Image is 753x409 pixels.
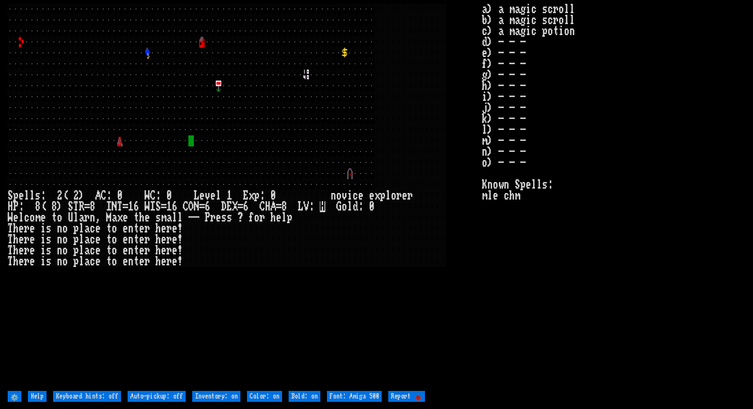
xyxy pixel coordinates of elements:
[156,234,161,245] div: h
[221,201,227,212] div: D
[249,190,254,201] div: x
[106,201,112,212] div: I
[73,212,79,223] div: l
[254,190,260,201] div: p
[24,245,30,256] div: r
[166,190,172,201] div: 0
[112,201,117,212] div: N
[166,256,172,267] div: r
[271,190,276,201] div: 0
[150,201,156,212] div: I
[183,201,188,212] div: C
[289,391,320,402] input: Bold: on
[8,234,13,245] div: T
[41,245,46,256] div: i
[95,212,101,223] div: ,
[79,201,84,212] div: R
[134,223,139,234] div: t
[347,190,353,201] div: i
[281,201,287,212] div: 8
[117,201,123,212] div: T
[205,190,210,201] div: v
[336,190,342,201] div: o
[358,190,364,201] div: e
[79,234,84,245] div: l
[8,201,13,212] div: H
[156,190,161,201] div: :
[156,256,161,267] div: h
[112,245,117,256] div: o
[106,234,112,245] div: t
[177,256,183,267] div: !
[336,201,342,212] div: G
[24,190,30,201] div: l
[8,391,21,402] input: ⚙️
[353,190,358,201] div: c
[123,201,128,212] div: =
[90,245,95,256] div: c
[41,256,46,267] div: i
[123,223,128,234] div: e
[30,234,35,245] div: e
[271,212,276,223] div: h
[95,223,101,234] div: e
[13,223,19,234] div: h
[243,190,249,201] div: E
[79,245,84,256] div: l
[8,223,13,234] div: T
[166,201,172,212] div: 1
[57,201,62,212] div: )
[46,223,51,234] div: s
[188,212,194,223] div: -
[112,223,117,234] div: o
[205,201,210,212] div: 6
[8,256,13,267] div: T
[216,212,221,223] div: e
[106,190,112,201] div: :
[13,190,19,201] div: p
[287,212,292,223] div: p
[172,234,177,245] div: e
[79,256,84,267] div: l
[19,234,24,245] div: e
[199,190,205,201] div: e
[265,201,271,212] div: H
[84,245,90,256] div: a
[271,201,276,212] div: A
[106,223,112,234] div: t
[227,201,232,212] div: E
[320,201,325,212] mark: H
[177,223,183,234] div: !
[199,201,205,212] div: =
[19,190,24,201] div: e
[139,223,145,234] div: e
[128,201,134,212] div: 1
[192,391,240,402] input: Inventory: on
[95,245,101,256] div: e
[194,212,199,223] div: -
[247,391,282,402] input: Color: on
[112,212,117,223] div: a
[117,190,123,201] div: 0
[106,212,112,223] div: M
[19,212,24,223] div: l
[358,201,364,212] div: :
[128,256,134,267] div: n
[161,234,166,245] div: e
[84,256,90,267] div: a
[145,201,150,212] div: W
[84,201,90,212] div: =
[13,245,19,256] div: h
[19,201,24,212] div: :
[331,190,336,201] div: n
[128,223,134,234] div: n
[388,391,425,402] input: Report 🐞
[62,234,68,245] div: o
[205,212,210,223] div: P
[41,212,46,223] div: e
[327,391,382,402] input: Font: Amiga 500
[41,223,46,234] div: i
[238,201,243,212] div: =
[73,245,79,256] div: p
[232,201,238,212] div: X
